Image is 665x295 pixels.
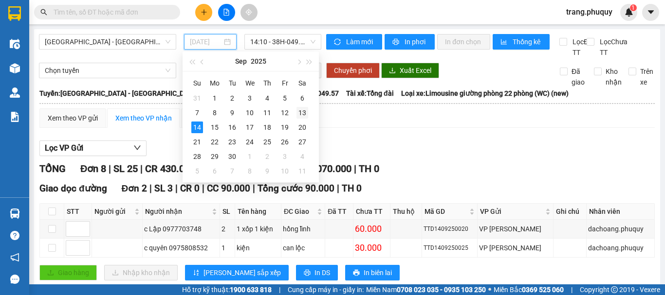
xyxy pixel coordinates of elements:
[276,135,294,149] td: 2025-09-26
[190,36,222,47] input: 14/09/2025
[480,206,543,217] span: VP Gửi
[326,63,380,78] button: Chuyển phơi
[223,164,241,178] td: 2025-10-07
[245,9,252,16] span: aim
[207,183,250,194] span: CC 90.000
[226,151,238,162] div: 30
[39,163,66,174] span: TỔNG
[235,204,281,220] th: Tên hàng
[355,241,388,255] div: 30.000
[258,183,334,194] span: Tổng cước 90.000
[424,225,476,234] div: TTD1409250020
[113,163,138,174] span: SL 25
[276,164,294,178] td: 2025-10-10
[109,163,111,174] span: |
[400,65,431,76] span: Xuất Excel
[115,113,172,123] div: Xem theo VP nhận
[596,36,629,58] span: Lọc Chưa TT
[94,206,132,217] span: Người gửi
[222,224,233,234] div: 2
[346,36,374,47] span: Làm mới
[392,38,401,46] span: printer
[206,164,223,178] td: 2025-10-06
[209,136,221,148] div: 22
[568,66,589,87] span: Đã giao
[191,165,203,177] div: 5
[437,34,490,50] button: In đơn chọn
[279,136,291,148] div: 26
[145,163,195,174] span: CR 430.000
[647,8,655,17] span: caret-down
[223,135,241,149] td: 2025-09-23
[10,87,20,98] img: warehouse-icon
[261,151,273,162] div: 2
[223,105,241,120] td: 2025-09-09
[10,208,20,219] img: warehouse-icon
[424,243,476,253] div: TTD1409250025
[279,151,291,162] div: 3
[10,253,19,262] span: notification
[144,243,218,253] div: c quyên 0975808532
[149,183,152,194] span: |
[223,149,241,164] td: 2025-09-30
[522,286,564,294] strong: 0369 525 060
[625,8,633,17] img: icon-new-feature
[337,183,339,194] span: |
[283,243,323,253] div: can lộc
[182,284,272,295] span: Hỗ trợ kỹ thuật:
[587,204,655,220] th: Nhân viên
[513,36,542,47] span: Thống kê
[259,91,276,105] td: 2025-09-04
[397,286,486,294] strong: 0708 023 035 - 0935 103 250
[209,121,221,133] div: 15
[279,284,280,295] span: |
[276,91,294,105] td: 2025-09-05
[259,120,276,135] td: 2025-09-18
[188,135,206,149] td: 2025-09-21
[325,204,353,220] th: Đã TT
[39,89,198,97] b: Tuyến: [GEOGRAPHIC_DATA] - [GEOGRAPHIC_DATA]
[296,121,308,133] div: 20
[244,151,256,162] div: 1
[294,91,311,105] td: 2025-09-06
[39,183,107,194] span: Giao dọc đường
[241,75,259,91] th: We
[385,34,435,50] button: printerIn phơi
[326,34,382,50] button: syncLàm mới
[241,91,259,105] td: 2025-09-03
[422,239,478,258] td: TTD1409250025
[201,9,207,16] span: plus
[276,149,294,164] td: 2025-10-03
[359,163,379,174] span: TH 0
[64,204,92,220] th: STT
[261,107,273,119] div: 11
[288,284,364,295] span: Cung cấp máy in - giấy in:
[493,34,550,50] button: bar-chartThống kê
[390,204,422,220] th: Thu hộ
[223,120,241,135] td: 2025-09-16
[180,183,200,194] span: CR 0
[588,243,653,253] div: dachoang.phuquy
[571,284,573,295] span: |
[279,107,291,119] div: 12
[500,38,509,46] span: bar-chart
[226,121,238,133] div: 16
[144,224,218,234] div: c Lập 0977703748
[353,269,360,277] span: printer
[237,243,279,253] div: kiện
[381,63,439,78] button: downloadXuất Excel
[188,164,206,178] td: 2025-10-05
[279,165,291,177] div: 10
[222,243,233,253] div: 1
[188,120,206,135] td: 2025-09-14
[259,149,276,164] td: 2025-10-02
[226,136,238,148] div: 23
[478,239,554,258] td: VP Ngọc Hồi
[422,220,478,239] td: TTD1409250020
[195,4,212,21] button: plus
[244,121,256,133] div: 17
[154,183,173,194] span: SL 3
[45,142,83,154] span: Lọc VP Gửi
[223,91,241,105] td: 2025-09-02
[558,6,620,18] span: trang.phuquy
